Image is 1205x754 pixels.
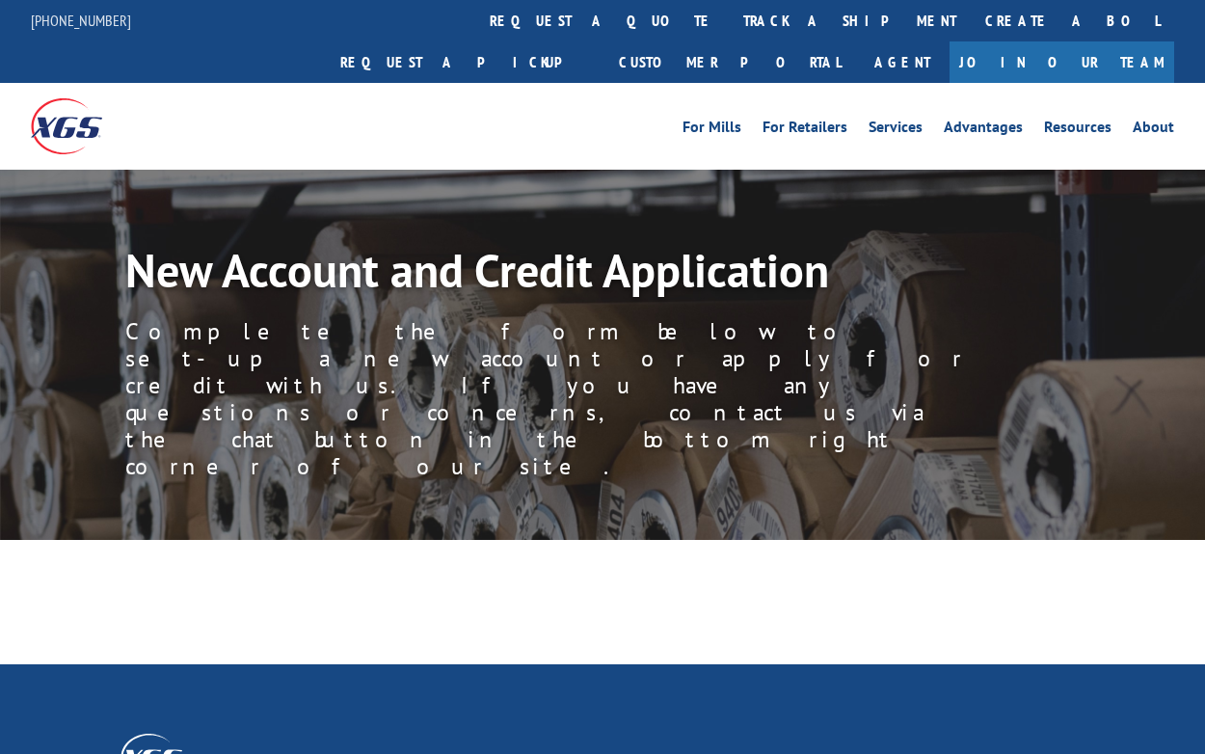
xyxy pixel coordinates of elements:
a: Customer Portal [604,41,855,83]
h1: New Account and Credit Application [125,247,993,303]
a: Request a pickup [326,41,604,83]
a: Agent [855,41,950,83]
a: Advantages [944,120,1023,141]
a: [PHONE_NUMBER] [31,11,131,30]
a: Join Our Team [950,41,1174,83]
p: Complete the form below to set-up a new account or apply for credit with us. If you have any ques... [125,318,993,480]
a: For Mills [683,120,741,141]
a: For Retailers [763,120,847,141]
a: Services [869,120,923,141]
a: About [1133,120,1174,141]
a: Resources [1044,120,1111,141]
